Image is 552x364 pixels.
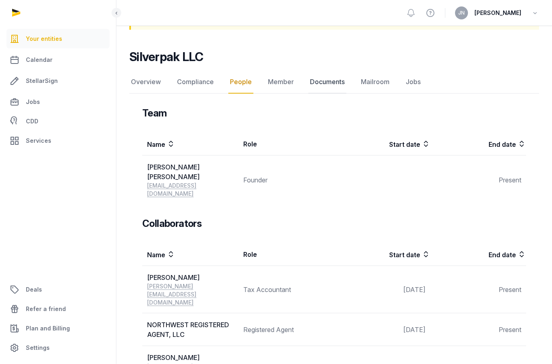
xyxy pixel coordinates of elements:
a: Settings [6,338,110,358]
span: Refer a friend [26,304,66,314]
span: Your entities [26,34,62,44]
th: Role [238,133,335,156]
span: Jobs [26,97,40,107]
iframe: Chat Widget [407,270,552,364]
a: Mailroom [359,70,391,94]
span: Present [499,176,521,184]
span: Settings [26,343,50,353]
td: [DATE] [334,266,430,313]
div: [PERSON_NAME] [147,273,238,282]
a: Deals [6,280,110,299]
span: Deals [26,285,42,294]
th: Start date [334,133,430,156]
span: Calendar [26,55,53,65]
th: End date [430,133,527,156]
a: Calendar [6,50,110,70]
th: Start date [334,243,430,266]
span: CDD [26,116,38,126]
button: JN [455,6,468,19]
div: [PERSON_NAME] [147,353,238,362]
a: CDD [6,113,110,129]
span: JN [458,11,465,15]
span: Plan and Billing [26,324,70,333]
a: Refer a friend [6,299,110,319]
a: Services [6,131,110,150]
a: Member [266,70,295,94]
th: End date [430,243,527,266]
td: Tax Accountant [238,266,335,313]
a: Your entities [6,29,110,49]
a: Jobs [404,70,422,94]
h2: Silverpak LLC [129,49,203,64]
th: Role [238,243,335,266]
a: Documents [308,70,346,94]
a: Overview [129,70,162,94]
span: [PERSON_NAME] [474,8,521,18]
nav: Tabs [129,70,539,94]
td: Founder [238,156,335,205]
h3: Team [142,107,167,120]
a: People [228,70,253,94]
a: Jobs [6,92,110,112]
a: Plan and Billing [6,319,110,338]
h3: Collaborators [142,217,202,230]
div: [PERSON_NAME] [PERSON_NAME] [147,162,238,182]
th: Name [142,133,238,156]
td: Registered Agent [238,313,335,346]
span: Services [26,136,51,146]
td: [DATE] [334,313,430,346]
a: StellarSign [6,71,110,91]
span: StellarSign [26,76,58,86]
div: NORTHWEST REGISTERED AGENT, LLC [147,320,238,339]
a: Compliance [175,70,215,94]
th: Name [142,243,238,266]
